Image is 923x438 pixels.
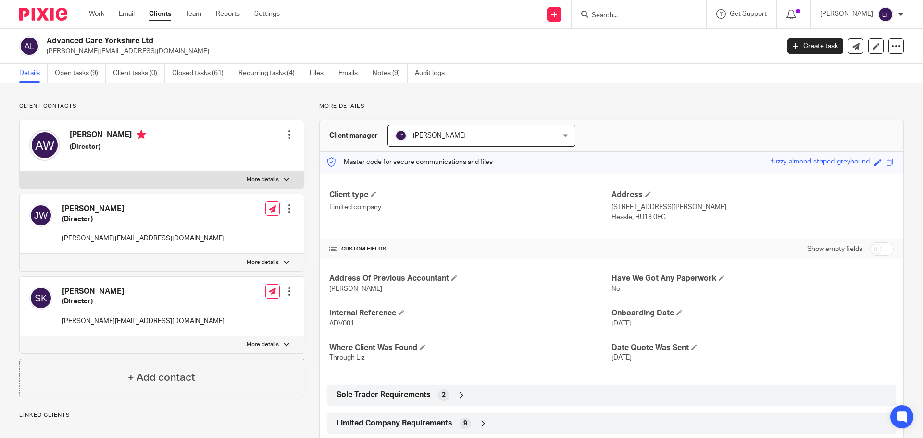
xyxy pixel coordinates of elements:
[807,244,862,254] label: Show empty fields
[62,297,225,306] h5: (Director)
[62,234,225,243] p: [PERSON_NAME][EMAIL_ADDRESS][DOMAIN_NAME]
[329,320,354,327] span: ADV001
[329,202,611,212] p: Limited company
[47,36,628,46] h2: Advanced Care Yorkshire Ltd
[591,12,677,20] input: Search
[329,354,364,361] span: Through Liz
[149,9,171,19] a: Clients
[611,286,620,292] span: No
[70,130,146,142] h4: [PERSON_NAME]
[878,7,893,22] img: svg%3E
[19,36,39,56] img: svg%3E
[611,202,894,212] p: [STREET_ADDRESS][PERSON_NAME]
[787,38,843,54] a: Create task
[329,274,611,284] h4: Address Of Previous Accountant
[247,176,279,184] p: More details
[329,131,378,140] h3: Client manager
[337,418,452,428] span: Limited Company Requirements
[820,9,873,19] p: [PERSON_NAME]
[319,102,904,110] p: More details
[254,9,280,19] a: Settings
[238,64,302,83] a: Recurring tasks (4)
[19,102,304,110] p: Client contacts
[119,9,135,19] a: Email
[730,11,767,17] span: Get Support
[70,142,146,151] h5: (Director)
[247,259,279,266] p: More details
[62,316,225,326] p: [PERSON_NAME][EMAIL_ADDRESS][DOMAIN_NAME]
[442,390,446,400] span: 2
[611,320,632,327] span: [DATE]
[310,64,331,83] a: Files
[62,287,225,297] h4: [PERSON_NAME]
[611,354,632,361] span: [DATE]
[771,157,870,168] div: fuzzy-almond-striped-greyhound
[329,190,611,200] h4: Client type
[113,64,165,83] a: Client tasks (0)
[186,9,201,19] a: Team
[373,64,408,83] a: Notes (9)
[337,390,431,400] span: Sole Trader Requirements
[29,287,52,310] img: svg%3E
[611,343,894,353] h4: Date Quote Was Sent
[172,64,231,83] a: Closed tasks (61)
[611,213,894,222] p: Hessle, HU13 0EG
[338,64,365,83] a: Emails
[62,214,225,224] h5: (Director)
[247,341,279,349] p: More details
[329,343,611,353] h4: Where Client Was Found
[415,64,452,83] a: Audit logs
[137,130,146,139] i: Primary
[29,130,60,161] img: svg%3E
[89,9,104,19] a: Work
[55,64,106,83] a: Open tasks (9)
[329,308,611,318] h4: Internal Reference
[327,157,493,167] p: Master code for secure communications and files
[329,286,382,292] span: [PERSON_NAME]
[62,204,225,214] h4: [PERSON_NAME]
[611,308,894,318] h4: Onboarding Date
[463,419,467,428] span: 9
[216,9,240,19] a: Reports
[29,204,52,227] img: svg%3E
[128,370,195,385] h4: + Add contact
[413,132,466,139] span: [PERSON_NAME]
[611,274,894,284] h4: Have We Got Any Paperwork
[19,412,304,419] p: Linked clients
[19,8,67,21] img: Pixie
[611,190,894,200] h4: Address
[329,245,611,253] h4: CUSTOM FIELDS
[395,130,407,141] img: svg%3E
[19,64,48,83] a: Details
[47,47,773,56] p: [PERSON_NAME][EMAIL_ADDRESS][DOMAIN_NAME]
